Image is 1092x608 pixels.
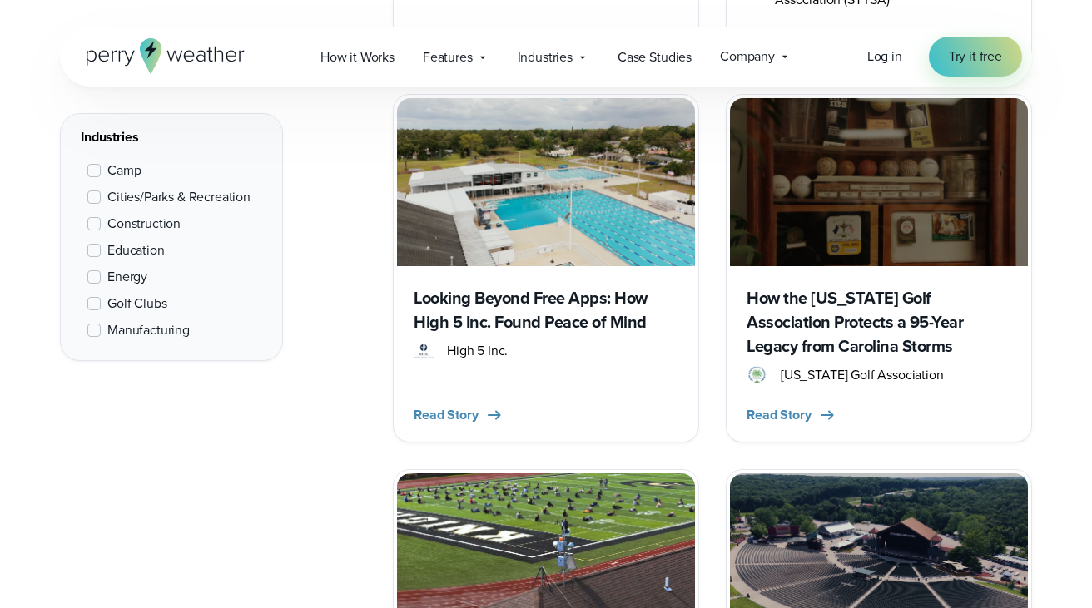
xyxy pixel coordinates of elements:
a: How the [US_STATE] Golf Association Protects a 95-Year Legacy from Carolina Storms SCGA [US_STATE... [726,94,1032,442]
span: Manufacturing [107,320,190,340]
img: High 5 inc. [397,98,695,265]
span: Education [107,240,165,260]
a: Case Studies [603,40,706,74]
button: Read Story [414,405,504,425]
span: Log in [867,47,902,66]
div: Industries [81,127,262,147]
h3: Looking Beyond Free Apps: How High 5 Inc. Found Peace of Mind [414,286,678,334]
a: High 5 inc. Looking Beyond Free Apps: How High 5 Inc. Found Peace of Mind High 5 Inc High 5 Inc. ... [393,94,699,442]
span: Try it free [949,47,1002,67]
span: Features [423,47,473,67]
a: Try it free [929,37,1022,77]
span: Energy [107,267,147,287]
span: Camp [107,161,141,180]
span: Case Studies [618,47,692,67]
span: Golf Clubs [107,294,166,314]
img: SCGA [747,365,767,385]
span: [US_STATE] Golf Association [781,365,944,385]
span: Industries [518,47,573,67]
span: Read Story [414,405,478,425]
span: Company [720,47,775,67]
span: High 5 Inc. [447,341,508,361]
span: Construction [107,214,181,234]
span: How it Works [320,47,395,67]
button: Read Story [747,405,837,425]
span: Read Story [747,405,811,425]
h3: How the [US_STATE] Golf Association Protects a 95-Year Legacy from Carolina Storms [747,286,1011,358]
img: High 5 Inc [414,341,434,361]
a: Log in [867,47,902,67]
span: Cities/Parks & Recreation [107,187,251,207]
a: How it Works [306,40,409,74]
